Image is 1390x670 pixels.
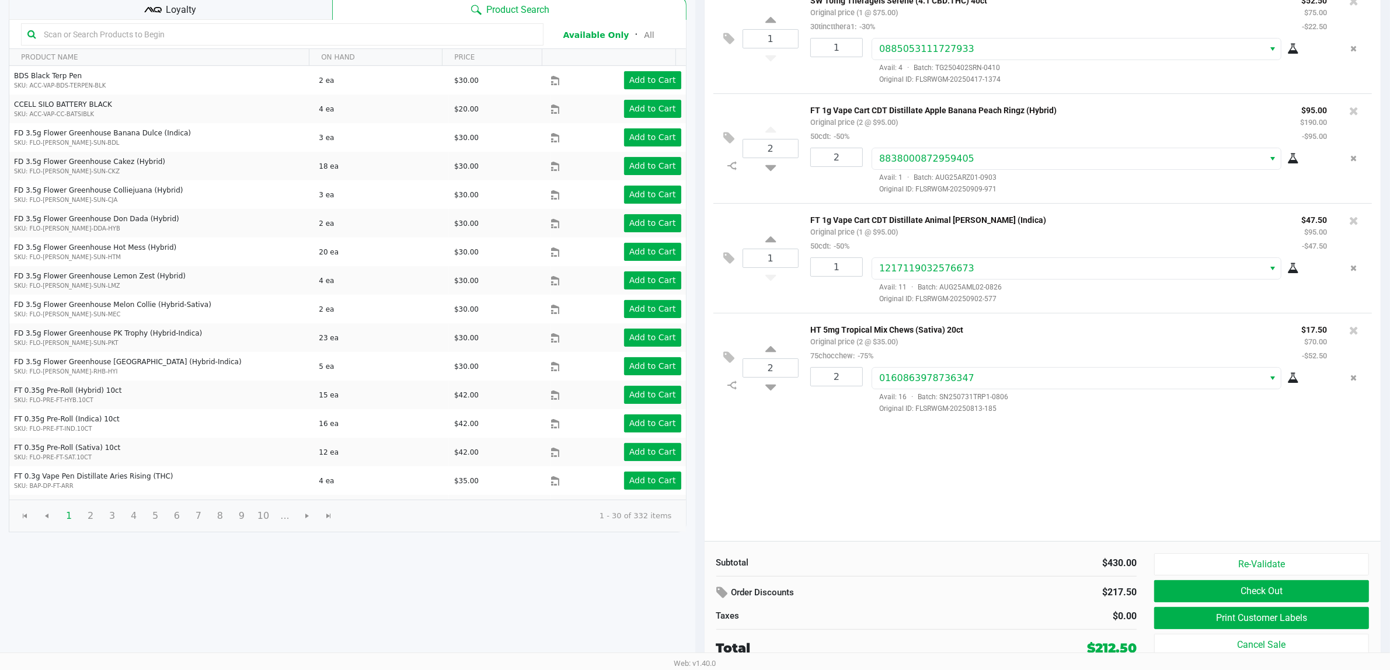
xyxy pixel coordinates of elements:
[831,132,849,141] span: -50%
[810,8,898,17] small: Original price (1 @ $75.00)
[1346,148,1362,169] button: Remove the package from the orderLine
[187,505,210,527] span: Page 7
[14,396,309,404] p: SKU: FLO-PRE-FT-HYB.10CT
[629,476,676,485] app-button-loader: Add to Cart
[872,403,1327,414] span: Original ID: FLSRWGM-20250813-185
[9,409,313,438] td: FT 0.35g Pre-Roll (Indica) 10ct
[9,95,313,123] td: CCELL SILO BATTERY BLACK
[42,511,51,521] span: Go to the previous page
[624,157,681,175] button: Add to Cart
[454,362,479,371] span: $30.00
[14,505,36,527] span: Go to the first page
[716,638,985,658] div: Total
[872,393,1008,401] span: Avail: 16 Batch: SN250731TRP1-0806
[1008,582,1137,602] div: $217.50
[629,275,676,285] app-button-loader: Add to Cart
[629,418,676,428] app-button-loader: Add to Cart
[58,505,80,527] span: Page 1
[252,505,274,527] span: Page 10
[629,161,676,170] app-button-loader: Add to Cart
[313,466,449,495] td: 4 ea
[810,322,1284,334] p: HT 5mg Tropical Mix Chews (Sativa) 20ct
[1154,607,1369,629] button: Print Customer Labels
[879,153,974,164] span: 8838000872959405
[9,123,313,152] td: FD 3.5g Flower Greenhouse Banana Dulce (Indica)
[14,138,309,147] p: SKU: FLO-[PERSON_NAME]-SUN-BDL
[1302,351,1327,360] small: -$52.50
[14,367,309,376] p: SKU: FLO-[PERSON_NAME]-RHB-HYI
[14,253,309,261] p: SKU: FLO-[PERSON_NAME]-SUN-HTM
[872,184,1327,194] span: Original ID: FLSRWGM-20250909-971
[313,238,449,266] td: 20 ea
[903,173,914,182] span: ·
[14,224,309,233] p: SKU: FLO-[PERSON_NAME]-DDA-HYB
[624,214,681,232] button: Add to Cart
[324,511,333,521] span: Go to the last page
[907,393,918,401] span: ·
[856,22,875,31] span: -30%
[454,162,479,170] span: $30.00
[14,310,309,319] p: SKU: FLO-[PERSON_NAME]-SUN-MEC
[14,453,309,462] p: SKU: FLO-PRE-FT-SAT.10CT
[313,266,449,295] td: 4 ea
[1154,553,1369,575] button: Re-Validate
[454,420,479,428] span: $42.00
[810,212,1284,225] p: FT 1g Vape Cart CDT Distillate Animal [PERSON_NAME] (Indica)
[9,295,313,323] td: FD 3.5g Flower Greenhouse Melon Collie (Hybrid-Sativa)
[1087,638,1137,658] div: $212.50
[9,238,313,266] td: FD 3.5g Flower Greenhouse Hot Mess (Hybrid)
[629,361,676,371] app-button-loader: Add to Cart
[313,409,449,438] td: 16 ea
[629,333,676,342] app-button-loader: Add to Cart
[624,128,681,146] button: Add to Cart
[454,305,479,313] span: $30.00
[629,218,676,228] app-button-loader: Add to Cart
[810,242,849,250] small: 50cdt:
[629,104,676,113] app-button-loader: Add to Cart
[454,105,479,113] span: $20.00
[20,511,30,521] span: Go to the first page
[9,266,313,295] td: FD 3.5g Flower Greenhouse Lemon Zest (Hybrid)
[1304,228,1327,236] small: $95.00
[14,110,309,118] p: SKU: ACC-VAP-CC-BATSIBLK
[9,180,313,209] td: FD 3.5g Flower Greenhouse Colliejuana (Hybrid)
[101,505,123,527] span: Page 3
[624,100,681,118] button: Add to Cart
[903,64,914,72] span: ·
[629,247,676,256] app-button-loader: Add to Cart
[879,372,974,383] span: 0160863978736347
[79,505,102,527] span: Page 2
[624,300,681,318] button: Add to Cart
[454,76,479,85] span: $30.00
[1302,242,1327,250] small: -$47.50
[1264,39,1281,60] button: Select
[872,173,997,182] span: Avail: 1 Batch: AUG25ARZ01-0903
[1346,257,1362,279] button: Remove the package from the orderLine
[318,505,340,527] span: Go to the last page
[624,472,681,490] button: Add to Cart
[36,505,58,527] span: Go to the previous page
[313,381,449,409] td: 15 ea
[1301,212,1327,225] p: $47.50
[1154,580,1369,602] button: Check Out
[716,582,991,603] div: Order Discounts
[810,228,898,236] small: Original price (1 @ $95.00)
[644,29,654,41] button: All
[166,505,188,527] span: Page 6
[313,295,449,323] td: 2 ea
[454,191,479,199] span: $30.00
[313,123,449,152] td: 3 ea
[810,22,875,31] small: 30tinctthera1:
[144,505,166,527] span: Page 5
[1301,322,1327,334] p: $17.50
[1264,368,1281,389] button: Select
[9,323,313,352] td: FD 3.5g Flower Greenhouse PK Trophy (Hybrid-Indica)
[14,481,309,490] p: SKU: BAP-DP-FT-ARR
[1346,38,1362,60] button: Remove the package from the orderLine
[309,49,442,66] th: ON HAND
[872,64,1000,72] span: Avail: 4 Batch: TG250402SRN-0410
[313,66,449,95] td: 2 ea
[454,334,479,342] span: $30.00
[879,43,974,54] span: 0885053111727933
[629,75,676,85] app-button-loader: Add to Cart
